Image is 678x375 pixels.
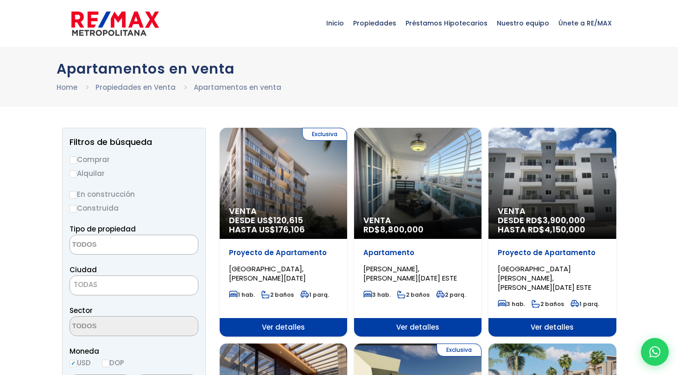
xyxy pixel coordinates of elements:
span: 3 hab. [363,291,391,299]
input: En construcción [70,191,77,199]
span: 8,800,000 [380,224,424,235]
textarea: Search [70,235,160,255]
textarea: Search [70,317,160,337]
a: Venta DESDE RD$3,900,000 HASTA RD$4,150,000 Proyecto de Apartamento [GEOGRAPHIC_DATA][PERSON_NAME... [488,128,616,337]
span: Moneda [70,345,198,357]
p: Proyecto de Apartamento [498,248,607,257]
span: 1 parq. [570,300,599,308]
span: [GEOGRAPHIC_DATA], [PERSON_NAME][DATE] [229,264,306,283]
span: Únete a RE/MAX [554,9,616,37]
span: 2 baños [532,300,564,308]
span: Préstamos Hipotecarios [401,9,492,37]
span: Ver detalles [220,318,347,337]
span: 3 hab. [498,300,525,308]
span: 3,900,000 [543,214,585,226]
span: 4,150,000 [545,224,585,235]
span: 120,615 [273,214,303,226]
label: Comprar [70,154,198,165]
span: Exclusiva [437,344,482,356]
span: TODAS [70,275,198,295]
span: Ver detalles [488,318,616,337]
span: Exclusiva [302,128,347,141]
li: Apartamentos en venta [194,81,281,93]
span: DESDE RD$ [498,216,607,234]
span: Venta [498,206,607,216]
span: HASTA RD$ [498,225,607,234]
a: Venta RD$8,800,000 Apartamento [PERSON_NAME], [PERSON_NAME][DATE] ESTE 3 hab. 2 baños 2 parq. Ver... [354,128,482,337]
input: USD [70,360,77,367]
span: 2 parq. [436,291,466,299]
input: Comprar [70,156,77,164]
label: Construida [70,202,198,214]
h1: Apartamentos en venta [57,61,622,77]
span: RD$ [363,224,424,235]
span: [GEOGRAPHIC_DATA][PERSON_NAME], [PERSON_NAME][DATE] ESTE [498,264,591,292]
span: 1 parq. [300,291,329,299]
span: 2 baños [261,291,294,299]
a: Propiedades en Venta [95,82,176,92]
a: Home [57,82,77,92]
span: Nuestro equipo [492,9,554,37]
h2: Filtros de búsqueda [70,137,198,147]
label: DOP [102,357,124,369]
label: En construcción [70,188,198,200]
span: Ciudad [70,265,97,275]
span: DESDE US$ [229,216,338,234]
p: Apartamento [363,248,472,257]
span: Inicio [322,9,349,37]
input: Construida [70,205,77,212]
span: Propiedades [349,9,401,37]
span: HASTA US$ [229,225,338,234]
span: Sector [70,306,93,315]
label: USD [70,357,91,369]
span: TODAS [74,280,97,289]
span: TODAS [70,278,198,291]
img: remax-metropolitana-logo [71,10,159,37]
span: 1 hab. [229,291,255,299]
span: [PERSON_NAME], [PERSON_NAME][DATE] ESTE [363,264,457,283]
span: Ver detalles [354,318,482,337]
span: 176,106 [275,224,305,235]
input: DOP [102,360,109,367]
label: Alquilar [70,168,198,179]
span: Venta [363,216,472,225]
p: Proyecto de Apartamento [229,248,338,257]
span: Tipo de propiedad [70,224,136,234]
input: Alquilar [70,170,77,178]
span: Venta [229,206,338,216]
a: Exclusiva Venta DESDE US$120,615 HASTA US$176,106 Proyecto de Apartamento [GEOGRAPHIC_DATA], [PER... [220,128,347,337]
span: 2 baños [397,291,430,299]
